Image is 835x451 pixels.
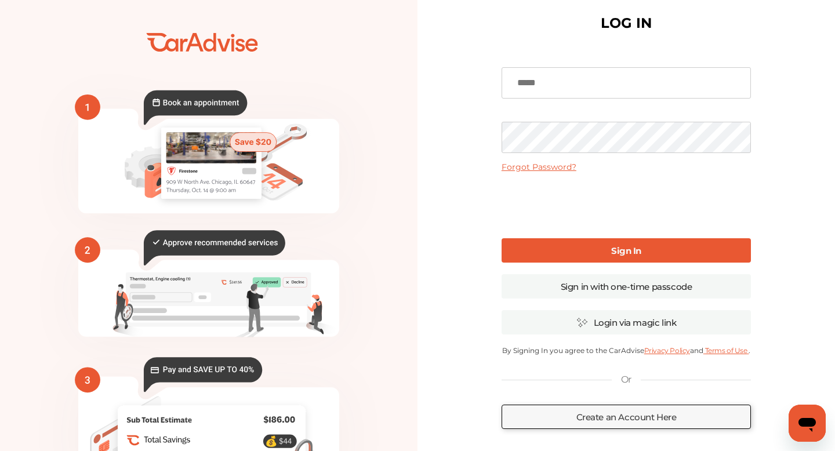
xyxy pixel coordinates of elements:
a: Create an Account Here [502,405,751,429]
a: Sign in with one-time passcode [502,274,751,299]
a: Sign In [502,238,751,263]
p: By Signing In you agree to the CarAdvise and . [502,346,751,355]
img: magic_icon.32c66aac.svg [576,317,588,328]
a: Privacy Policy [644,346,690,355]
iframe: Button to launch messaging window [789,405,826,442]
a: Forgot Password? [502,162,576,172]
text: 💰 [265,435,278,448]
iframe: reCAPTCHA [538,181,714,227]
h1: LOG IN [601,17,652,29]
a: Login via magic link [502,310,751,334]
a: Terms of Use [703,346,749,355]
b: Sign In [611,245,641,256]
p: Or [621,373,631,386]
